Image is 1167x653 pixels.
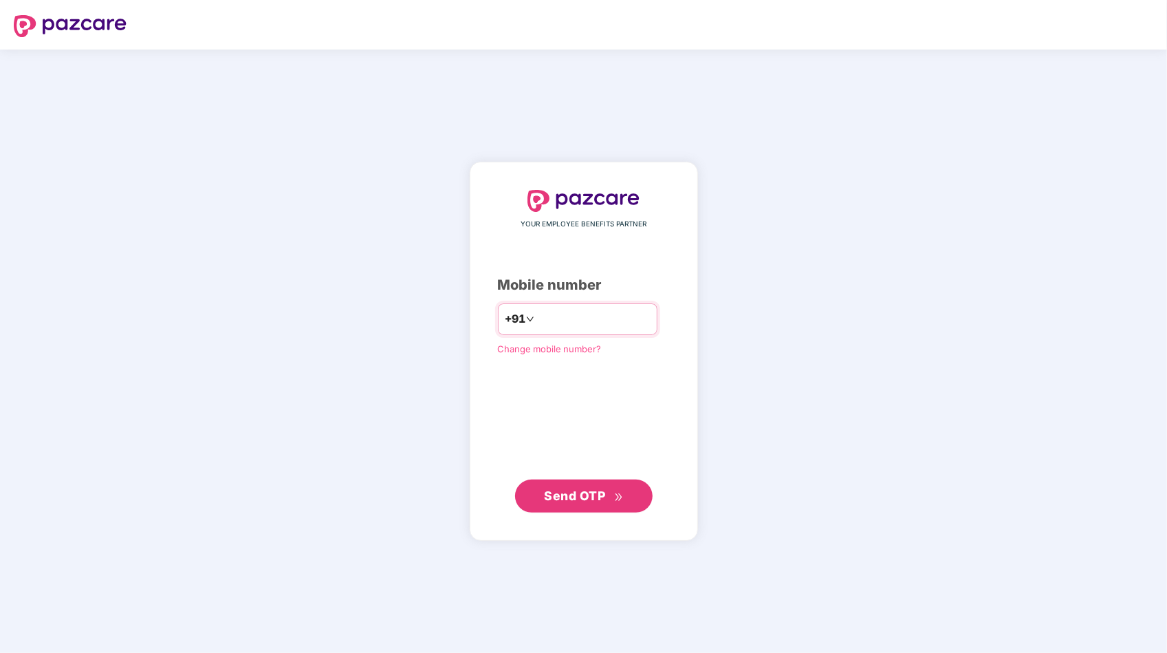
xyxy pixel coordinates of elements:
a: Change mobile number? [498,343,602,354]
span: double-right [614,493,623,502]
img: logo [14,15,127,37]
img: logo [527,190,640,212]
span: Send OTP [544,489,605,503]
span: YOUR EMPLOYEE BENEFITS PARTNER [521,219,646,230]
span: +91 [505,310,526,328]
span: down [526,315,534,323]
button: Send OTPdouble-right [515,480,653,513]
div: Mobile number [498,275,670,296]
